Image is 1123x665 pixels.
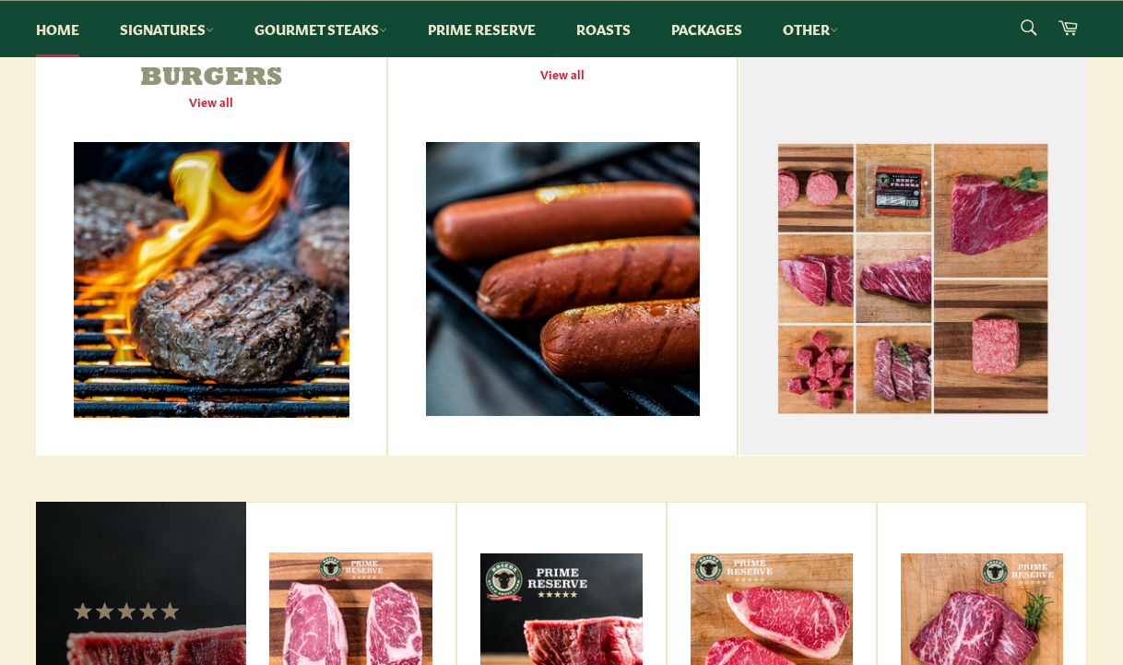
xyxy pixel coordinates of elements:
[764,1,857,57] a: Other
[558,1,649,57] a: Roasts
[236,1,406,57] a: Gourmet Steaks
[18,1,98,57] a: Home
[409,1,554,57] a: Prime Reserve
[101,1,232,57] a: Signatures
[653,1,761,57] a: Packages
